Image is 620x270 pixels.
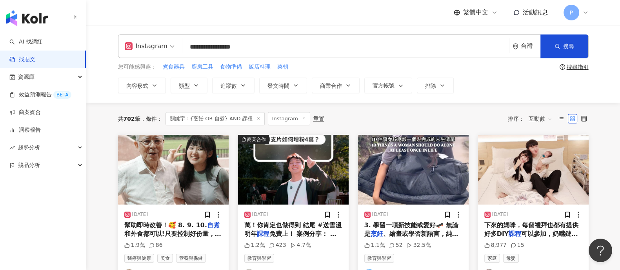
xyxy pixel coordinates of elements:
mark: 自煮 [207,221,220,229]
a: 效益預測報告BETA [9,91,71,99]
button: 官方帳號 [364,78,412,93]
div: 86 [149,241,163,249]
button: 菜朝 [277,63,289,71]
span: P [569,8,573,17]
mark: 課程 [509,230,521,237]
a: searchAI 找網紅 [9,38,42,46]
span: 教育與學習 [364,254,394,263]
img: post-image [238,135,349,205]
div: 商業合作 [247,136,266,143]
div: 1.2萬 [244,241,265,249]
span: 3. 學習一項新技能或愛好🛹 無論是 [364,221,458,237]
button: 追蹤數 [212,78,255,93]
img: logo [6,10,48,26]
div: 1.1萬 [364,241,385,249]
button: 商業合作 [312,78,360,93]
span: 類型 [179,83,190,89]
div: 15 [511,241,524,249]
span: 資源庫 [18,68,35,86]
span: 菜朝 [277,63,288,71]
button: 發文時間 [259,78,307,93]
span: environment [513,43,518,49]
span: Instagram [268,112,310,125]
span: 排除 [425,83,436,89]
span: 營養與保健 [176,254,206,263]
span: 食物準備 [220,63,242,71]
div: 共 筆 [118,116,140,122]
button: 搜尋 [540,34,588,58]
span: 飯店料理 [249,63,271,71]
span: 教育與學習 [244,254,274,263]
span: 您可能感興趣： [118,63,156,71]
button: 類型 [171,78,207,93]
div: [DATE] [252,211,268,218]
div: 8,977 [484,241,507,249]
div: [DATE] [132,211,148,218]
div: 1.9萬 [124,241,145,249]
div: 排序： [508,112,556,125]
span: rise [9,145,15,150]
img: post-image [478,135,589,205]
button: 內容形式 [118,78,166,93]
div: 重置 [313,116,324,122]
button: 排除 [417,78,454,93]
span: 和外食都可以!只要控制好份量，日料韓 [124,230,221,246]
span: 702 [124,116,135,122]
span: 免費上！ 案例分享： 我有個『我不 [244,230,336,246]
a: 商案媒合 [9,109,41,116]
span: 趨勢分析 [18,139,40,156]
span: 可以參加，奶嘴鏈、口水巾、安撫巾、寶 [484,230,578,246]
div: Instagram [125,40,167,53]
button: 煮食器具 [162,63,185,71]
button: 廚房工具 [191,63,214,71]
button: 食物準備 [220,63,242,71]
span: 醫療與健康 [124,254,154,263]
span: 廚房工具 [191,63,213,71]
span: 搜尋 [563,43,574,49]
img: post-image [358,135,469,205]
mark: 課程 [257,230,269,237]
span: 美食 [157,254,173,263]
div: 4.7萬 [290,241,311,249]
span: 煮食器具 [163,63,185,71]
div: 台灣 [521,43,540,49]
span: 互動數 [529,112,552,125]
div: 52 [389,241,403,249]
span: 條件 ： [140,116,162,122]
div: [DATE] [492,211,508,218]
span: 競品分析 [18,156,40,174]
div: 32.5萬 [407,241,431,249]
span: 內容形式 [126,83,148,89]
span: 萬！你肯定也做得到 結尾 #送雪溫明年 [244,221,342,237]
span: 家庭 [484,254,500,263]
iframe: Help Scout Beacon - Open [589,239,612,262]
span: 母嬰 [503,254,519,263]
span: 活動訊息 [523,9,548,16]
div: [DATE] [372,211,388,218]
div: 423 [269,241,286,249]
span: 、繪畫或學習新語言，純粹為了自己的成 [364,230,458,246]
img: post-image [118,135,229,205]
button: 飯店料理 [248,63,271,71]
mark: 烹飪 [371,230,383,237]
div: 搜尋指引 [567,64,589,70]
span: 商業合作 [320,83,342,89]
span: question-circle [560,64,565,70]
button: 商業合作 [238,135,349,205]
span: 幫助即時改善！🥰 8. 9. 10. [124,221,207,229]
span: 下來的媽咪，每個禮拜也都有提供好多DIY [484,221,578,237]
a: 找貼文 [9,56,35,63]
span: 發文時間 [267,83,289,89]
a: 洞察報告 [9,126,41,134]
span: 官方帳號 [373,82,395,89]
span: 繁體中文 [463,8,488,17]
span: 關鍵字：{烹飪 OR 自煮} AND 課程 [165,112,265,125]
span: 追蹤數 [220,83,237,89]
